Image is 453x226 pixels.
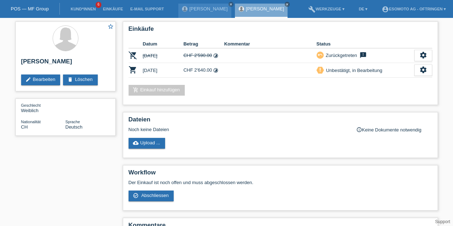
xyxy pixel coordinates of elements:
[129,127,347,132] div: Noch keine Dateien
[67,77,73,82] i: delete
[21,58,110,69] h2: [PERSON_NAME]
[143,63,184,78] td: [DATE]
[419,66,427,74] i: settings
[359,52,367,59] i: feedback
[228,2,233,7] a: close
[324,67,382,74] div: Unbestätigt, in Bearbeitung
[66,120,80,124] span: Sprache
[129,191,174,201] a: check_circle_outline Abschliessen
[324,52,357,59] div: Zurückgetreten
[213,68,218,73] i: 24 Raten
[96,2,101,8] span: 6
[143,48,184,63] td: [DATE]
[189,6,228,11] a: [PERSON_NAME]
[129,180,432,185] p: Der Einkauf ist noch offen und muss abgeschlossen werden.
[317,40,414,48] th: Status
[318,52,323,57] i: undo
[183,48,224,63] td: CHF 2'590.00
[143,40,184,48] th: Datum
[129,85,185,96] a: add_shopping_cartEinkauf hinzufügen
[305,7,348,11] a: buildWerkzeuge ▾
[246,6,284,11] a: [PERSON_NAME]
[285,2,290,7] a: close
[99,7,126,11] a: Einkäufe
[21,103,41,107] span: Geschlecht
[11,6,49,11] a: POS — MF Group
[419,51,427,59] i: settings
[285,3,289,6] i: close
[107,23,114,30] i: star_border
[213,53,218,58] i: 24 Raten
[107,23,114,31] a: star_border
[318,67,323,72] i: priority_high
[435,219,450,224] a: Support
[133,87,139,93] i: add_shopping_cart
[356,127,362,133] i: info_outline
[129,51,137,59] i: POSP00026516
[129,25,432,36] h2: Einkäufe
[129,169,432,180] h2: Workflow
[127,7,168,11] a: E-Mail Support
[382,6,389,13] i: account_circle
[129,66,137,74] i: POSP00026517
[229,3,233,6] i: close
[183,63,224,78] td: CHF 2'640.00
[66,124,83,130] span: Deutsch
[129,138,165,149] a: cloud_uploadUpload ...
[63,74,97,85] a: deleteLöschen
[224,40,317,48] th: Kommentar
[141,193,169,198] span: Abschliessen
[67,7,99,11] a: Kund*innen
[133,193,139,198] i: check_circle_outline
[21,102,66,113] div: Weiblich
[308,6,315,13] i: build
[133,140,139,146] i: cloud_upload
[21,74,61,85] a: editBearbeiten
[355,7,371,11] a: DE ▾
[378,7,449,11] a: account_circleEsomoto AG - Oftringen ▾
[129,116,432,127] h2: Dateien
[25,77,31,82] i: edit
[183,40,224,48] th: Betrag
[21,124,28,130] span: Schweiz
[21,120,41,124] span: Nationalität
[356,127,432,133] div: Keine Dokumente notwendig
